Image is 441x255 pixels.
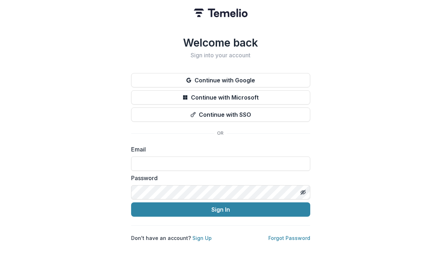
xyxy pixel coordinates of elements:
[268,235,310,241] a: Forgot Password
[131,202,310,217] button: Sign In
[131,145,306,154] label: Email
[131,36,310,49] h1: Welcome back
[131,234,212,242] p: Don't have an account?
[131,73,310,87] button: Continue with Google
[131,52,310,59] h2: Sign into your account
[131,174,306,182] label: Password
[194,9,248,17] img: Temelio
[131,107,310,122] button: Continue with SSO
[297,187,309,198] button: Toggle password visibility
[192,235,212,241] a: Sign Up
[131,90,310,105] button: Continue with Microsoft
